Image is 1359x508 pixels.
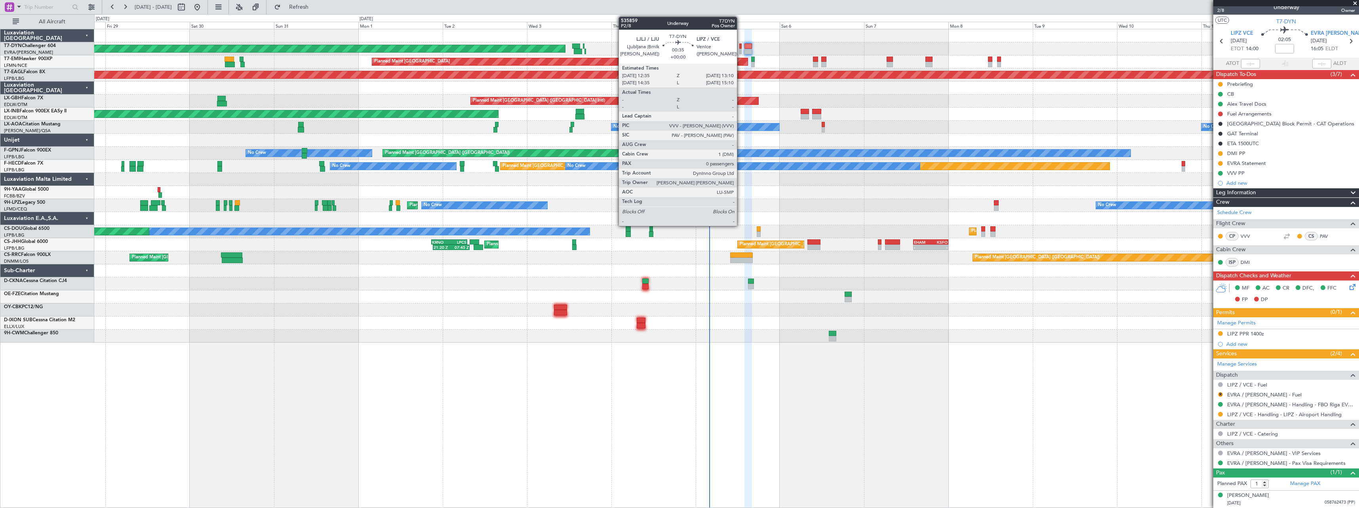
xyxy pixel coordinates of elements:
span: Permits [1216,308,1235,317]
div: Mon 1 [358,22,443,29]
div: [PERSON_NAME] [1227,492,1269,500]
span: (1/1) [1330,468,1342,476]
a: Manage PAX [1290,480,1320,488]
span: Dispatch [1216,371,1238,380]
a: EVRA/[PERSON_NAME] [4,49,53,55]
span: [DATE] [1311,37,1327,45]
span: 14:00 [1246,45,1258,53]
div: Thu 11 [1201,22,1286,29]
div: Planned Maint [GEOGRAPHIC_DATA] [374,56,450,68]
a: EVRA / [PERSON_NAME] - Pax Visa Requirements [1227,460,1346,466]
span: DFC, [1302,284,1314,292]
a: OE-FZECitation Mustang [4,292,59,296]
button: All Aircraft [9,15,86,28]
span: Owner [1337,7,1355,14]
a: VVV [1241,233,1258,240]
div: CS [1305,232,1318,241]
div: Wed 10 [1117,22,1201,29]
div: No Crew [332,160,350,172]
span: CS-JHH [4,239,21,244]
span: Crew [1216,198,1230,207]
div: Sun 7 [864,22,948,29]
a: EVRA / [PERSON_NAME] - Handling - FBO Riga EVRA / [PERSON_NAME] [1227,401,1355,408]
div: No Crew [567,160,586,172]
div: Planned Maint [GEOGRAPHIC_DATA] ([GEOGRAPHIC_DATA]) [487,239,611,250]
div: Fri 29 [105,22,190,29]
a: FCBB/BZV [4,193,25,199]
div: Fuel Arrangements [1227,110,1271,117]
span: Dispatch To-Dos [1216,70,1256,79]
a: DMI [1241,259,1258,266]
span: T7-DYN [1276,17,1296,26]
div: Planned Maint [GEOGRAPHIC_DATA] ([GEOGRAPHIC_DATA] Intl) [473,95,605,107]
span: LX-AOA [4,122,22,127]
a: EDLW/DTM [4,115,27,121]
a: EDLW/DTM [4,102,27,108]
span: Others [1216,439,1233,448]
div: Mon 8 [948,22,1033,29]
div: Alex Travel Docs [1227,100,1266,107]
div: No Crew [698,147,716,159]
a: Schedule Crew [1217,209,1252,217]
a: Manage Services [1217,360,1257,368]
span: 9H-CWM [4,331,24,336]
div: CP [1226,232,1239,241]
span: AC [1262,284,1270,292]
span: F-GPNJ [4,148,21,153]
div: VVV PP [1227,170,1245,176]
a: T7-EAGLFalcon 8X [4,70,45,74]
div: Planned Maint [GEOGRAPHIC_DATA] ([GEOGRAPHIC_DATA]) [740,239,864,250]
span: FP [1242,296,1248,304]
div: Wed 3 [527,22,611,29]
a: 9H-CWMChallenger 850 [4,331,58,336]
a: 9H-LPZLegacy 500 [4,200,45,205]
div: Planned Maint [GEOGRAPHIC_DATA] ([GEOGRAPHIC_DATA]) [385,147,510,159]
div: Prebriefing [1227,81,1253,87]
div: Sat 6 [780,22,864,29]
span: T7-EMI [4,57,19,61]
span: CS-DOU [4,226,23,231]
span: MF [1242,284,1249,292]
span: ALDT [1333,60,1346,68]
span: D-IXON SUB [4,318,32,322]
div: [GEOGRAPHIC_DATA] Block Permit - CAT Operations [1227,120,1354,127]
span: CS-RRC [4,252,21,257]
span: LX-GBH [4,96,21,100]
a: DNMM/LOS [4,258,29,264]
span: [DATE] [1231,37,1247,45]
a: LFPB/LBG [4,167,25,173]
a: EVRA / [PERSON_NAME] - VIP Services [1227,450,1321,457]
span: ELDT [1325,45,1338,53]
a: LFMD/CEQ [4,206,27,212]
a: LFPB/LBG [4,76,25,82]
div: Fri 5 [696,22,780,29]
button: R [1218,392,1223,397]
span: [DATE] [1227,500,1241,506]
a: LX-AOACitation Mustang [4,122,61,127]
div: CB [1227,91,1234,97]
span: All Aircraft [21,19,84,25]
label: Planned PAX [1217,480,1247,488]
div: Planned Maint [GEOGRAPHIC_DATA] ([GEOGRAPHIC_DATA]) [971,226,1096,237]
a: LFMN/NCE [4,63,27,68]
div: No Crew [424,199,442,211]
div: Tue 9 [1033,22,1117,29]
div: Planned Maint [GEOGRAPHIC_DATA] ([GEOGRAPHIC_DATA]) [975,252,1100,263]
div: [DATE] [96,16,109,23]
div: No Crew London ([GEOGRAPHIC_DATA]) [1203,121,1287,133]
div: Underway [1273,3,1299,11]
div: No Crew [248,147,266,159]
span: ETOT [1231,45,1244,53]
a: LX-GBHFalcon 7X [4,96,43,100]
a: T7-EMIHawker 900XP [4,57,52,61]
a: F-GPNJFalcon 900EX [4,148,51,153]
div: Planned Maint Nice ([GEOGRAPHIC_DATA]) [409,199,498,211]
span: CR [1283,284,1289,292]
span: 16:05 [1311,45,1323,53]
div: EVRA Statement [1227,160,1266,167]
a: LFPB/LBG [4,245,25,251]
div: GAT Terminal [1227,130,1258,137]
a: D-CKNACessna Citation CJ4 [4,279,67,283]
div: KRNO [432,240,449,245]
div: [DATE] [360,16,373,23]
